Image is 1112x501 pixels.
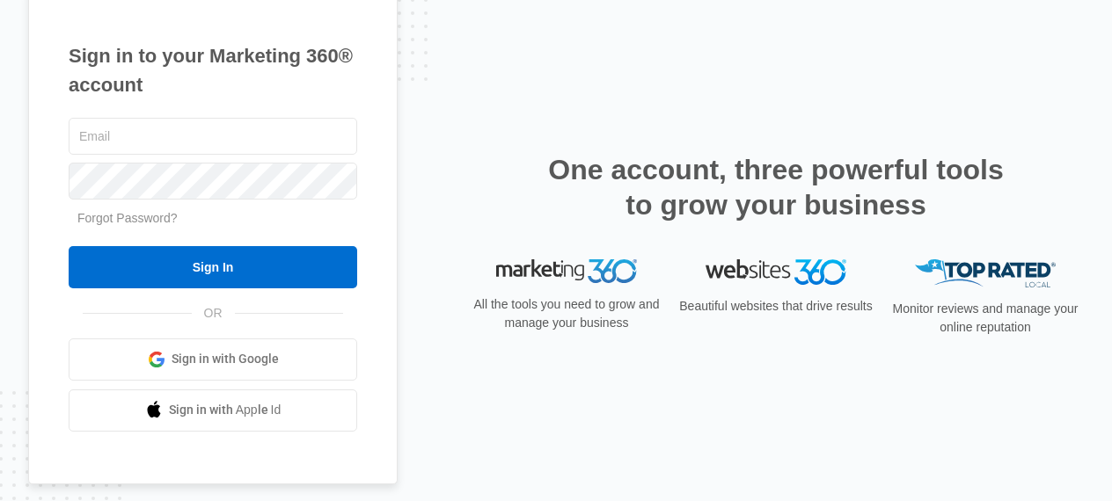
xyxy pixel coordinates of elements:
[69,41,357,99] h1: Sign in to your Marketing 360® account
[69,338,357,381] a: Sign in with Google
[887,300,1084,337] p: Monitor reviews and manage your online reputation
[172,350,279,368] span: Sign in with Google
[69,389,357,432] a: Sign in with Apple Id
[77,211,178,225] a: Forgot Password?
[169,401,282,419] span: Sign in with Apple Id
[69,246,357,288] input: Sign In
[677,297,874,316] p: Beautiful websites that drive results
[69,118,357,155] input: Email
[915,259,1056,288] img: Top Rated Local
[192,304,235,323] span: OR
[706,259,846,285] img: Websites 360
[496,259,637,284] img: Marketing 360
[543,152,1009,222] h2: One account, three powerful tools to grow your business
[468,295,665,332] p: All the tools you need to grow and manage your business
